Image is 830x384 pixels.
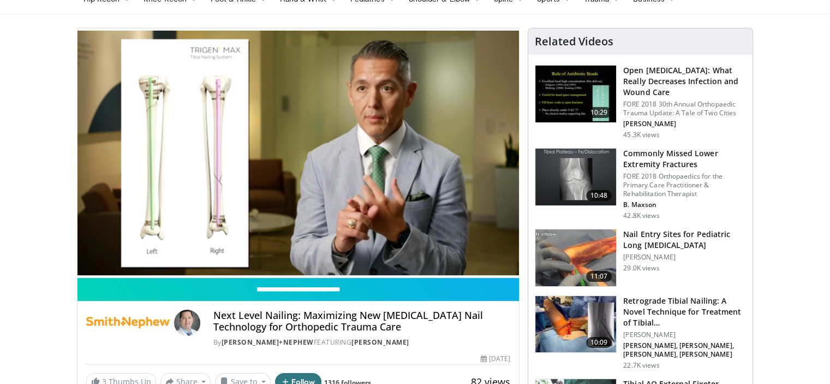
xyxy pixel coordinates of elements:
[586,190,612,201] span: 10:48
[623,131,659,139] p: 45.3K views
[586,271,612,282] span: 11:07
[623,200,746,209] p: B. Maxson
[623,330,746,339] p: [PERSON_NAME]
[86,310,170,336] img: Smith+Nephew
[535,229,616,286] img: d5ySKFN8UhyXrjO34xMDoxOjA4MTsiGN_2.150x105_q85_crop-smart_upscale.jpg
[213,338,510,347] div: By FEATURING
[623,148,746,170] h3: Commonly Missed Lower Extremity Fractures
[481,354,510,364] div: [DATE]
[222,338,314,347] a: [PERSON_NAME]+Nephew
[623,65,746,98] h3: Open [MEDICAL_DATA]: What Really Decreases Infection and Wound Care
[535,65,746,139] a: 10:29 Open [MEDICAL_DATA]: What Really Decreases Infection and Wound Care FORE 2018 30th Annual O...
[623,296,746,328] h3: Retrograde Tibial Nailing: A Novel Technique for Treatment of Tibial…
[535,35,613,48] h4: Related Videos
[623,120,746,128] p: [PERSON_NAME]
[535,149,616,205] img: 4aa379b6-386c-4fb5-93ee-de5617843a87.150x105_q85_crop-smart_upscale.jpg
[623,361,659,370] p: 22.7K views
[623,341,746,359] p: [PERSON_NAME], [PERSON_NAME], [PERSON_NAME], [PERSON_NAME]
[623,100,746,117] p: FORE 2018 30th Annual Orthopaedic Trauma Update: A Tale of Two Cities
[351,338,409,347] a: [PERSON_NAME]
[623,211,659,220] p: 42.8K views
[174,310,200,336] img: Avatar
[623,253,746,262] p: [PERSON_NAME]
[535,66,616,122] img: ded7be61-cdd8-40fc-98a3-de551fea390e.150x105_q85_crop-smart_upscale.jpg
[623,229,746,251] h3: Nail Entry Sites for Pediatric Long [MEDICAL_DATA]
[586,107,612,118] span: 10:29
[623,172,746,198] p: FORE 2018 Orthopaedics for the Primary Care Practitioner & Rehabilitation Therapist
[213,310,510,333] h4: Next Level Nailing: Maximizing New [MEDICAL_DATA] Nail Technology for Orthopedic Trauma Care
[535,296,746,370] a: 10:09 Retrograde Tibial Nailing: A Novel Technique for Treatment of Tibial… [PERSON_NAME] [PERSON...
[623,264,659,273] p: 29.0K views
[77,28,520,278] video-js: Video Player
[535,229,746,287] a: 11:07 Nail Entry Sites for Pediatric Long [MEDICAL_DATA] [PERSON_NAME] 29.0K views
[535,296,616,353] img: 0174d745-da45-4837-8f39-0b59b9618850.150x105_q85_crop-smart_upscale.jpg
[586,337,612,348] span: 10:09
[535,148,746,220] a: 10:48 Commonly Missed Lower Extremity Fractures FORE 2018 Orthopaedics for the Primary Care Pract...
